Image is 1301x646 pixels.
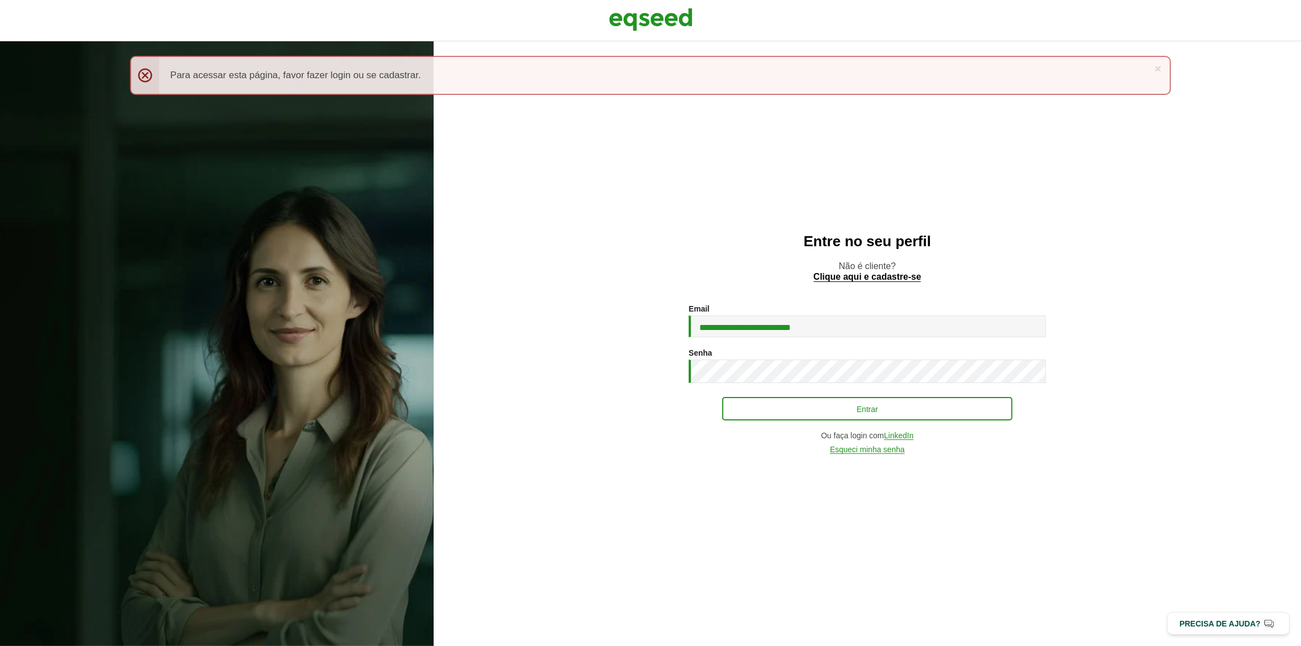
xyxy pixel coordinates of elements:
[456,261,1279,282] p: Não é cliente?
[1155,63,1161,74] a: ×
[689,432,1046,440] div: Ou faça login com
[130,56,1171,95] div: Para acessar esta página, favor fazer login ou se cadastrar.
[456,233,1279,250] h2: Entre no seu perfil
[689,349,712,357] label: Senha
[689,305,709,313] label: Email
[830,446,905,454] a: Esqueci minha senha
[814,272,921,282] a: Clique aqui e cadastre-se
[884,432,914,440] a: LinkedIn
[609,6,693,34] img: EqSeed Logo
[722,397,1012,420] button: Entrar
